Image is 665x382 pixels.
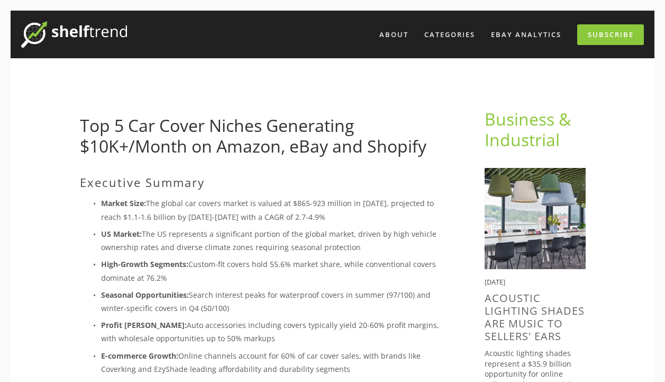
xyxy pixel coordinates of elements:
p: Search interest peaks for waterproof covers in summer (97/100) and winter-specific covers in Q4 (... [101,288,451,315]
p: Auto accessories including covers typically yield 20-60% profit margins, with wholesale opportuni... [101,318,451,345]
img: Acoustic Lighting Shades Are Music to Sellers' Ears [485,168,586,269]
div: Categories [417,26,482,43]
strong: US Market: [101,229,142,239]
a: About [372,26,415,43]
img: ShelfTrend [21,21,127,48]
a: Business & Industrial [485,108,575,150]
a: Acoustic Lighting Shades Are Music to Sellers' Ears [485,291,585,343]
a: Subscribe [577,24,644,45]
h2: Executive Summary [80,175,451,189]
strong: E-commerce Growth: [101,351,178,361]
p: The US represents a significant portion of the global market, driven by high vehicle ownership ra... [101,227,451,254]
p: The global car covers market is valued at $865-923 million in [DATE], projected to reach $1.1-1.6... [101,197,451,223]
p: Online channels account for 60% of car cover sales, with brands like Coverking and EzyShade leadi... [101,349,451,376]
a: eBay Analytics [484,26,568,43]
strong: High-Growth Segments: [101,259,188,269]
strong: Market Size: [101,198,146,208]
a: Top 5 Car Cover Niches Generating $10K+/Month on Amazon, eBay and Shopify [80,114,426,157]
strong: Profit [PERSON_NAME]: [101,320,187,330]
p: Custom-fit covers hold 55.6% market share, while conventional covers dominate at 76.2% [101,257,451,284]
time: [DATE] [485,277,505,287]
strong: Seasonal Opportunities: [101,290,189,300]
